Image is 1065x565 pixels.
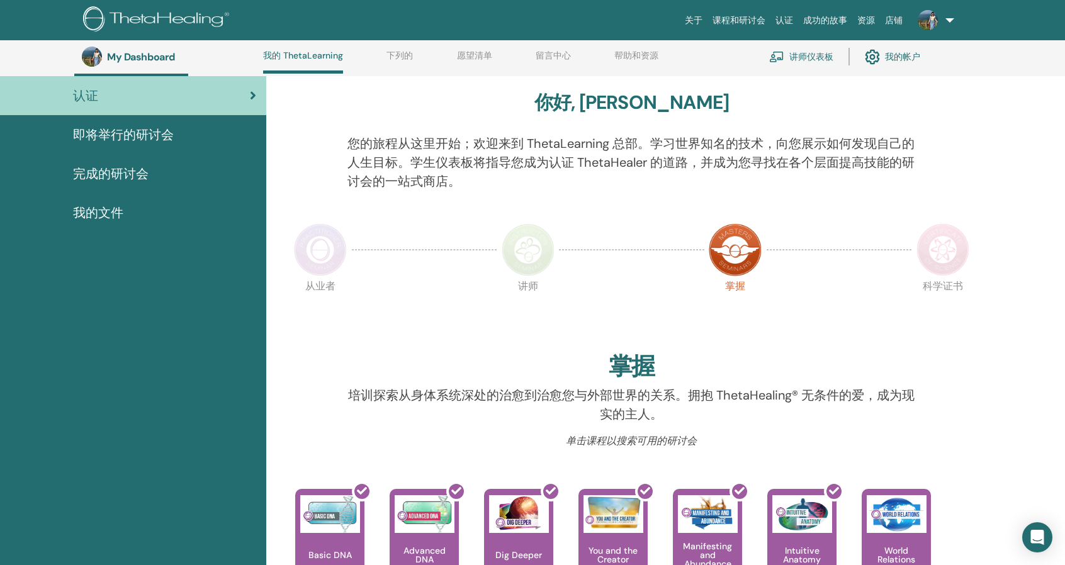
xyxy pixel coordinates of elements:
[678,495,738,533] img: Manifesting and Abundance
[916,223,969,276] img: Certificate of Science
[867,495,927,533] img: World Relations
[916,281,969,334] p: 科学证书
[502,223,555,276] img: Instructor
[852,9,880,32] a: 资源
[880,9,908,32] a: 店铺
[918,10,938,30] img: default.jpg
[502,281,555,334] p: 讲师
[294,281,347,334] p: 从业者
[534,91,729,114] h3: 你好, [PERSON_NAME]
[73,164,149,183] span: 完成的研讨会
[300,495,360,533] img: Basic DNA
[347,386,915,423] p: 培训探索从身体系统深处的治愈到治愈您与外部世界的关系。拥抱 ThetaHealing® 无条件的爱，成为现实的主人。
[386,50,413,70] a: 下列的
[578,546,648,564] p: You and the Creator
[536,50,571,70] a: 留言中心
[83,6,234,35] img: logo.png
[457,50,492,70] a: 愿望清单
[347,434,915,449] p: 单击课程以搜索可用的研讨会
[769,51,784,62] img: chalkboard-teacher.svg
[798,9,852,32] a: 成功的故事
[73,86,98,105] span: 认证
[772,495,832,533] img: Intuitive Anatomy
[614,50,658,70] a: 帮助和资源
[263,50,343,74] a: 我的 ThetaLearning
[709,223,762,276] img: Master
[609,352,655,381] h2: 掌握
[583,495,643,530] img: You and the Creator
[767,546,837,564] p: Intuitive Anatomy
[862,546,931,564] p: World Relations
[707,9,770,32] a: 课程和研讨会
[865,46,880,67] img: cog.svg
[73,125,174,144] span: 即将举行的研讨会
[769,43,833,70] a: 讲师仪表板
[347,134,915,191] p: 您的旅程从这里开始；欢迎来到 ThetaLearning 总部。学习世界知名的技术，向您展示如何发现自己的人生目标。学生仪表板将指导您成为认证 ThetaHealer 的道路，并成为您寻找在各个...
[709,281,762,334] p: 掌握
[395,495,454,533] img: Advanced DNA
[490,551,547,559] p: Dig Deeper
[82,47,102,67] img: default.jpg
[390,546,459,564] p: Advanced DNA
[1022,522,1052,552] div: Open Intercom Messenger
[107,51,233,63] h3: My Dashboard
[73,203,123,222] span: 我的文件
[680,9,707,32] a: 关于
[489,495,549,533] img: Dig Deeper
[770,9,798,32] a: 认证
[865,43,920,70] a: 我的帐户
[294,223,347,276] img: Practitioner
